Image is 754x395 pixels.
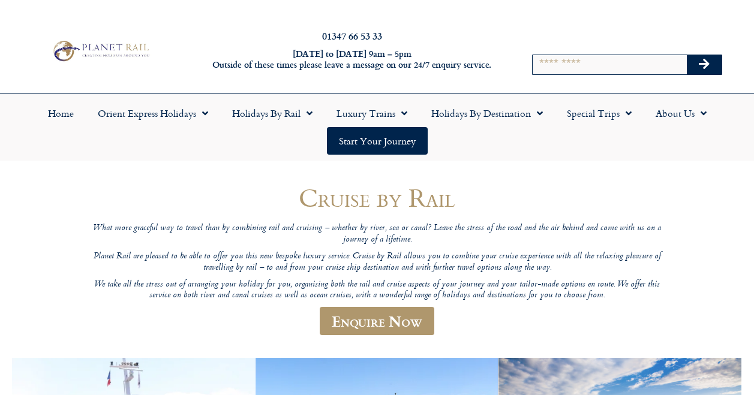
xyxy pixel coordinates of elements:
a: Holidays by Rail [220,99,325,127]
a: 01347 66 53 33 [322,29,382,43]
h1: Cruise by Rail [89,183,665,212]
h6: [DATE] to [DATE] 9am – 5pm Outside of these times please leave a message on our 24/7 enquiry serv... [204,49,500,71]
img: Planet Rail Train Holidays Logo [49,38,152,64]
p: What more graceful way to travel than by combining rail and cruising – whether by river, sea or c... [89,223,665,245]
a: Orient Express Holidays [86,99,220,127]
a: Home [36,99,86,127]
a: Start your Journey [327,127,428,155]
a: Special Trips [555,99,644,127]
button: Search [687,55,722,74]
a: About Us [644,99,719,127]
a: Luxury Trains [325,99,419,127]
p: Planet Rail are pleased to be able to offer you this new bespoke luxury service. Cruise by Rail a... [89,251,665,273]
a: Enquire Now [320,307,434,335]
nav: Menu [6,99,748,155]
p: We take all the stress out of arranging your holiday for you, organising both the rail and cruise... [89,279,665,301]
a: Holidays by Destination [419,99,555,127]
